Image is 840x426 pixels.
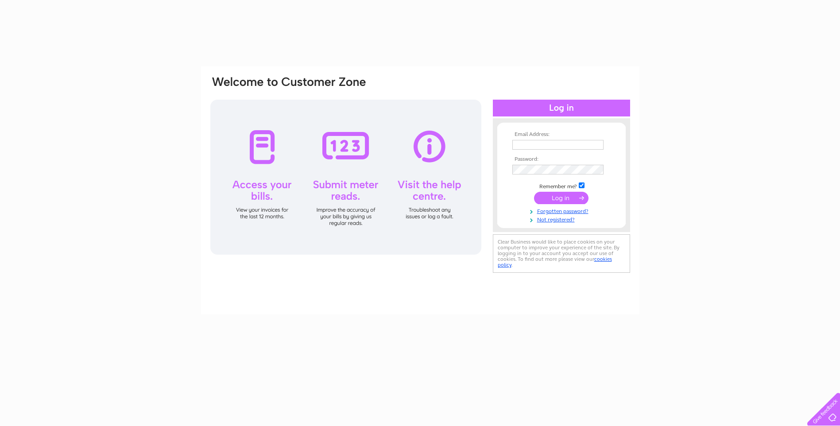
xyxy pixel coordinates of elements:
[534,192,588,204] input: Submit
[510,132,613,138] th: Email Address:
[510,156,613,163] th: Password:
[512,206,613,215] a: Forgotten password?
[498,256,612,268] a: cookies policy
[510,181,613,190] td: Remember me?
[493,234,630,273] div: Clear Business would like to place cookies on your computer to improve your experience of the sit...
[512,215,613,223] a: Not registered?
